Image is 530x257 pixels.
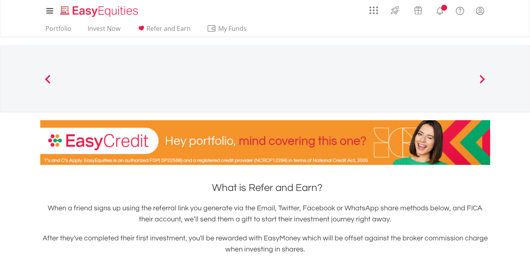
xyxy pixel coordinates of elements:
span: My Funds [207,23,258,34]
a: Home page [57,2,141,18]
h3: When a friend signs up using the referral link you generate via the Email, Twitter, Facebook or W... [40,203,490,225]
a: Invest Now [84,25,124,37]
span: What is Refer and Earn? [212,183,322,193]
img: thrive-v2.svg [388,4,401,17]
img: EasyEquities_Logo.png [59,5,141,18]
a: AppsGrid [364,2,383,15]
a: Refer and Earn [133,25,194,37]
img: grid-menu-icon.svg [369,6,378,15]
a: FAQ's and Support [450,2,470,18]
img: vouchers-v2.svg [412,4,425,17]
h3: After they've completed their first investment, you'll be rewarded with EasyMoney which will be o... [40,233,490,255]
a: Vouchers [406,2,430,17]
span: Refer and Earn [146,24,191,33]
a: Portfolio [42,25,75,37]
a: Notifications [430,2,450,18]
a: My Profile [470,2,490,19]
img: EasyCredit Promotion Banner [40,120,490,165]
